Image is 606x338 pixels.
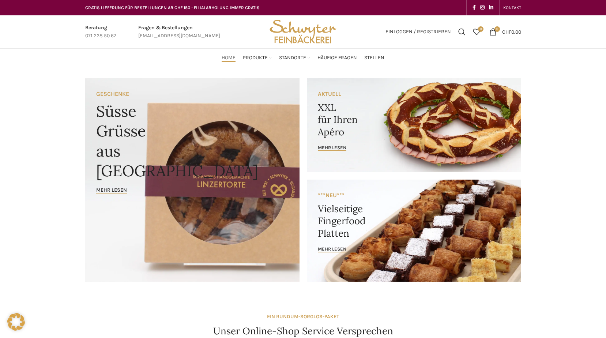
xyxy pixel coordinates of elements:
[364,55,384,61] span: Stellen
[267,15,339,48] img: Bäckerei Schwyter
[382,25,455,39] a: Einloggen / Registrieren
[307,180,521,282] a: Banner link
[317,55,357,61] span: Häufige Fragen
[486,25,525,39] a: 0 CHF0.00
[222,55,236,61] span: Home
[85,5,260,10] span: GRATIS LIEFERUNG FÜR BESTELLUNGEN AB CHF 150 - FILIALABHOLUNG IMMER GRATIS
[503,0,521,15] a: KONTAKT
[487,3,496,13] a: Linkedin social link
[478,3,487,13] a: Instagram social link
[500,0,525,15] div: Secondary navigation
[279,55,306,61] span: Standorte
[307,78,521,172] a: Banner link
[85,78,300,282] a: Banner link
[494,26,500,32] span: 0
[469,25,484,39] div: Meine Wunschliste
[243,55,268,61] span: Produkte
[267,28,339,34] a: Site logo
[469,25,484,39] a: 0
[470,3,478,13] a: Facebook social link
[502,29,521,35] bdi: 0.00
[317,50,357,65] a: Häufige Fragen
[85,24,116,40] a: Infobox link
[279,50,310,65] a: Standorte
[222,50,236,65] a: Home
[82,50,525,65] div: Main navigation
[243,50,272,65] a: Produkte
[138,24,220,40] a: Infobox link
[385,29,451,34] span: Einloggen / Registrieren
[503,5,521,10] span: KONTAKT
[478,26,483,32] span: 0
[213,324,393,338] h4: Unser Online-Shop Service Versprechen
[267,313,339,320] strong: EIN RUNDUM-SORGLOS-PAKET
[364,50,384,65] a: Stellen
[455,25,469,39] a: Suchen
[502,29,511,35] span: CHF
